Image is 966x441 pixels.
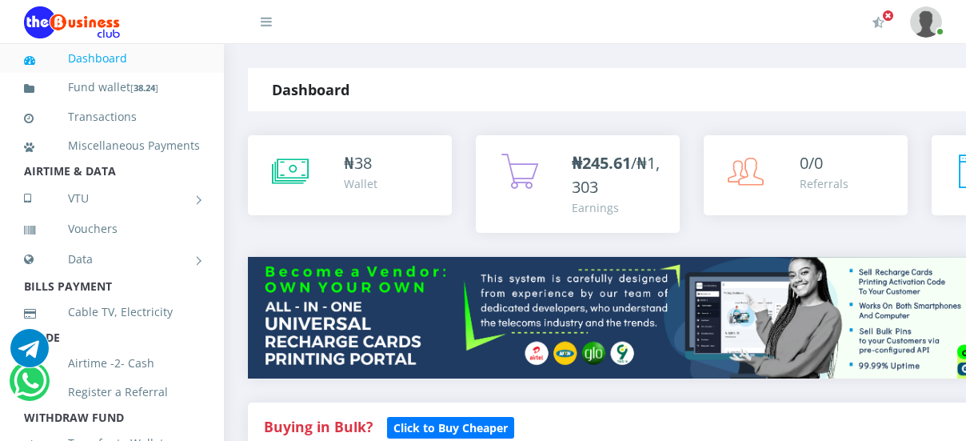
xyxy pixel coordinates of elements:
a: VTU [24,178,200,218]
a: Vouchers [24,210,200,247]
b: Click to Buy Cheaper [393,420,508,435]
i: Activate Your Membership [872,16,884,29]
a: Miscellaneous Payments [24,127,200,164]
a: Transactions [24,98,200,135]
a: Cable TV, Electricity [24,294,200,331]
div: Referrals [800,175,848,192]
a: Data [24,239,200,279]
strong: Buying in Bulk? [264,417,373,436]
a: ₦245.61/₦1,303 Earnings [476,135,680,233]
span: 0/0 [800,152,823,174]
b: 38.24 [134,82,155,94]
div: ₦ [344,151,377,175]
strong: Dashboard [272,80,349,99]
a: ₦38 Wallet [248,135,452,215]
a: Click to Buy Cheaper [387,417,514,436]
span: 38 [354,152,372,174]
div: Earnings [572,199,664,216]
a: Chat for support [14,374,46,400]
a: 0/0 Referrals [704,135,908,215]
span: /₦1,303 [572,152,660,198]
img: Logo [24,6,120,38]
a: Register a Referral [24,374,200,411]
a: Chat for support [10,341,49,367]
small: [ ] [130,82,158,94]
div: Wallet [344,175,377,192]
a: Fund wallet[38.24] [24,69,200,106]
span: Activate Your Membership [882,10,894,22]
a: Dashboard [24,40,200,77]
img: User [910,6,942,38]
b: ₦245.61 [572,152,631,174]
a: Airtime -2- Cash [24,345,200,382]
